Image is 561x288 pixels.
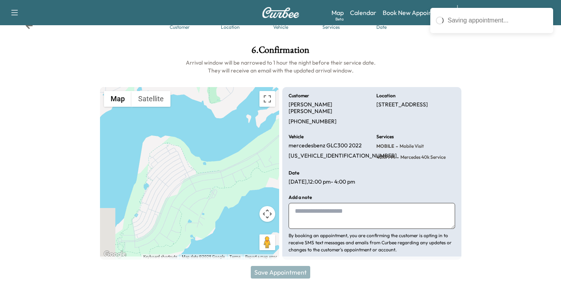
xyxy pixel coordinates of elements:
[182,255,225,259] span: Map data ©2025 Google
[376,101,428,108] p: [STREET_ADDRESS]
[289,195,312,200] h6: Add a note
[376,25,387,30] div: Date
[245,255,277,259] a: Report a map error
[289,142,362,149] p: mercedesbenz GLC300 2022
[289,152,397,160] p: [US_VEHICLE_IDENTIFICATION_NUMBER]
[383,8,449,17] a: Book New Appointment
[376,154,395,160] span: 40KPPM
[448,16,548,25] div: Saving appointment...
[230,255,241,259] a: Terms (opens in new tab)
[350,8,376,17] a: Calendar
[104,91,131,107] button: Show street map
[376,143,394,149] span: MOBILE
[289,134,304,139] h6: Vehicle
[399,154,446,160] span: Mercedes 40k Service
[259,234,275,250] button: Drag Pegman onto the map to open Street View
[100,59,461,74] h6: Arrival window will be narrowed to 1 hour the night before their service date. They will receive ...
[335,16,344,22] div: Beta
[102,249,128,260] a: Open this area in Google Maps (opens a new window)
[289,101,367,115] p: [PERSON_NAME] [PERSON_NAME]
[289,118,337,125] p: [PHONE_NUMBER]
[131,91,170,107] button: Show satellite imagery
[331,8,344,17] a: MapBeta
[143,254,177,260] button: Keyboard shortcuts
[100,45,461,59] h1: 6 . Confirmation
[398,143,424,149] span: Mobile Visit
[395,153,399,161] span: -
[289,178,355,186] p: [DATE] , 12:00 pm - 4:00 pm
[376,93,396,98] h6: Location
[394,142,398,150] span: -
[273,25,288,30] div: Vehicle
[376,134,394,139] h6: Services
[322,25,340,30] div: Services
[289,171,299,175] h6: Date
[170,25,190,30] div: Customer
[289,232,455,253] p: By booking an appointment, you are confirming the customer is opting in to receive SMS text messa...
[259,206,275,222] button: Map camera controls
[289,93,309,98] h6: Customer
[102,249,128,260] img: Google
[221,25,240,30] div: Location
[259,91,275,107] button: Toggle fullscreen view
[262,7,300,18] img: Curbee Logo
[25,22,33,30] div: Back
